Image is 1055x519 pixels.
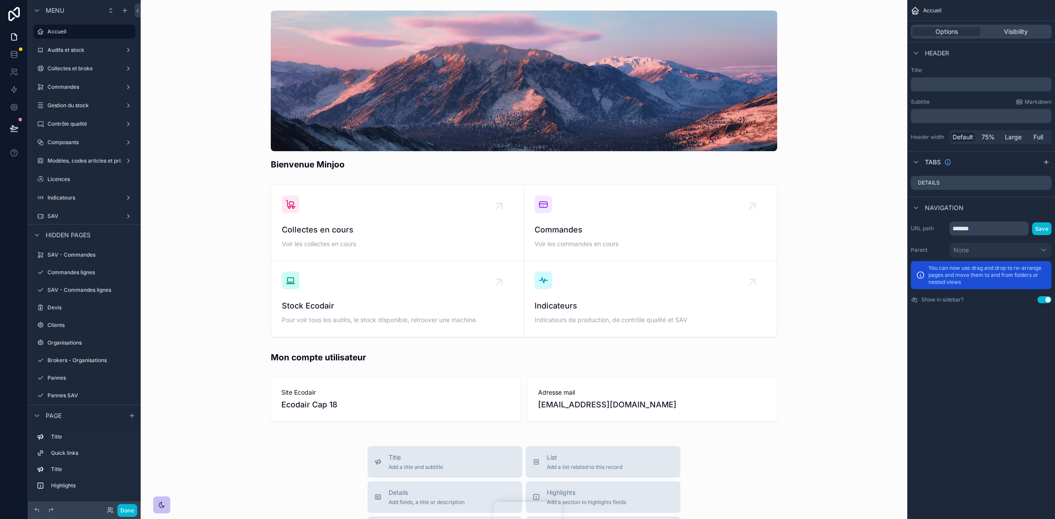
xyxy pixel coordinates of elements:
a: Indicateurs [33,191,135,205]
label: Commandes [47,83,121,91]
button: Save [1032,222,1051,235]
a: Pannes [33,371,135,385]
label: Brokers - Organisations [47,357,134,364]
span: Options [935,27,958,36]
button: Done [117,504,137,517]
label: Indicateurs [47,194,121,201]
a: Audits et stock [33,43,135,57]
span: Markdown [1025,98,1051,105]
span: Hidden pages [46,231,91,240]
label: Title [51,466,132,473]
label: Collectes et broke [47,65,121,72]
label: Header width [911,134,946,141]
span: Highlights [547,488,626,497]
label: Audits et stock [47,47,121,54]
label: SAV - Commandes lignes [47,287,134,294]
span: Large [1005,133,1022,142]
span: Menu [46,6,64,15]
a: Accueil [33,25,135,39]
a: Devis [33,301,135,315]
span: Page [46,411,62,420]
span: Visibility [1004,27,1028,36]
a: Pannes SAV [33,388,135,403]
span: Add a section to highlights fields [547,499,626,506]
label: Gestion du stock [47,102,121,109]
span: Add a title and subtitle [389,464,443,471]
label: Organisations [47,339,134,346]
button: TitleAdd a title and subtitle [367,446,522,478]
label: Accueil [47,28,130,35]
button: HighlightsAdd a section to highlights fields [526,481,680,513]
label: Details [918,179,940,186]
label: Show in sidebar? [921,296,964,303]
button: ListAdd a list related to this record [526,446,680,478]
label: Pannes [47,374,134,381]
a: Markdown [1016,98,1051,105]
label: Highlights [51,482,132,489]
a: SAV [33,209,135,223]
span: List [547,453,622,462]
label: Commandes lignes [47,269,134,276]
label: Devis [47,304,134,311]
span: None [953,246,969,254]
label: Subtitle [911,98,930,105]
span: 75% [982,133,995,142]
label: Composants [47,139,121,146]
a: Collectes et broke [33,62,135,76]
label: Licences [47,176,134,183]
span: Title [389,453,443,462]
span: Tabs [925,158,941,167]
span: Full [1033,133,1043,142]
a: Contrôle qualité [33,117,135,131]
span: Add a list related to this record [547,464,622,471]
a: Organisations [33,336,135,350]
a: Modèles, codes articles et prix [33,154,135,168]
div: scrollable content [911,77,1051,91]
label: SAV [47,213,121,220]
div: scrollable content [911,109,1051,123]
p: You can now use drag and drop to re-arrange pages and move them to and from folders or nested views [928,265,1046,286]
a: Commandes lignes [33,265,135,279]
label: Pannes SAV [47,392,134,399]
label: Title [911,67,1051,74]
a: SAV - Commandes lignes [33,283,135,297]
label: Modèles, codes articles et prix [47,157,124,164]
span: Accueil [923,7,942,14]
a: Brokers - Organisations [33,353,135,367]
label: Contrôle qualité [47,120,121,127]
a: SAV - Commandes [33,248,135,262]
a: Clients [33,318,135,332]
div: scrollable content [28,426,141,501]
span: Header [925,49,949,58]
label: SAV - Commandes [47,251,134,258]
button: None [949,243,1051,258]
a: Commandes [33,80,135,94]
label: URL path [911,225,946,232]
label: Clients [47,322,134,329]
label: Title [51,433,132,440]
a: Gestion du stock [33,98,135,113]
button: DetailsAdd fields, a title or description [367,481,522,513]
span: Default [953,133,973,142]
a: Licences [33,172,135,186]
span: Details [389,488,465,497]
label: Quick links [51,450,132,457]
label: Parent [911,247,946,254]
a: Composants [33,135,135,149]
span: Add fields, a title or description [389,499,465,506]
span: Navigation [925,203,964,212]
